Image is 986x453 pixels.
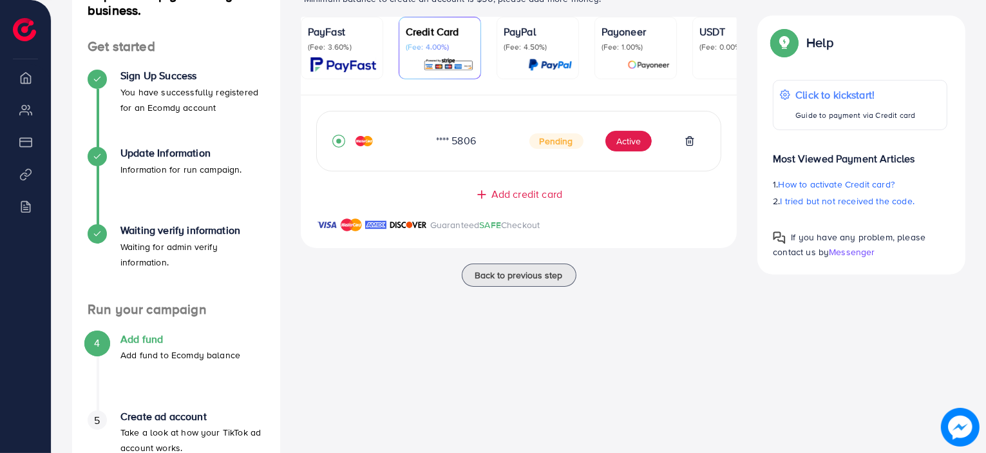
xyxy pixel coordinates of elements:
[120,224,265,236] h4: Waiting verify information
[773,231,925,258] span: If you have any problem, please contact us by
[602,42,670,52] p: (Fee: 1.00%)
[72,333,280,410] li: Add fund
[72,147,280,224] li: Update Information
[699,24,768,39] p: USDT
[504,42,572,52] p: (Fee: 4.50%)
[699,42,768,52] p: (Fee: 0.00%)
[528,57,572,72] img: card
[120,162,242,177] p: Information for run campaign.
[773,31,796,54] img: Popup guide
[430,217,540,233] p: Guaranteed Checkout
[773,231,786,244] img: Popup guide
[479,218,501,231] span: SAFE
[120,147,242,159] h4: Update Information
[602,24,670,39] p: Payoneer
[529,133,583,149] span: Pending
[781,195,915,207] span: I tried but not received the code.
[308,42,376,52] p: (Fee: 3.60%)
[406,24,474,39] p: Credit Card
[72,224,280,302] li: Waiting verify information
[120,239,265,270] p: Waiting for admin verify information.
[94,413,100,428] span: 5
[795,108,915,123] p: Guide to payment via Credit card
[462,264,576,287] button: Back to previous step
[72,302,280,318] h4: Run your campaign
[627,57,670,72] img: card
[773,177,947,192] p: 1.
[316,217,337,233] img: brand
[332,135,345,148] svg: record circle
[829,246,875,258] span: Messenger
[491,187,562,202] span: Add credit card
[773,193,947,209] p: 2.
[120,347,240,363] p: Add fund to Ecomdy balance
[365,217,386,233] img: brand
[72,70,280,147] li: Sign Up Success
[13,18,36,41] img: logo
[773,140,947,166] p: Most Viewed Payment Articles
[941,408,980,447] img: image
[341,217,362,233] img: brand
[795,87,915,102] p: Click to kickstart!
[423,57,474,72] img: card
[504,24,572,39] p: PayPal
[94,336,100,351] span: 4
[120,84,265,115] p: You have successfully registered for an Ecomdy account
[310,57,376,72] img: card
[120,410,265,423] h4: Create ad account
[72,39,280,55] h4: Get started
[779,178,895,191] span: How to activate Credit card?
[406,42,474,52] p: (Fee: 4.00%)
[390,217,427,233] img: brand
[120,333,240,345] h4: Add fund
[806,35,833,50] p: Help
[605,131,652,151] button: Active
[120,70,265,82] h4: Sign Up Success
[475,269,563,282] span: Back to previous step
[356,136,373,146] img: credit
[308,24,376,39] p: PayFast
